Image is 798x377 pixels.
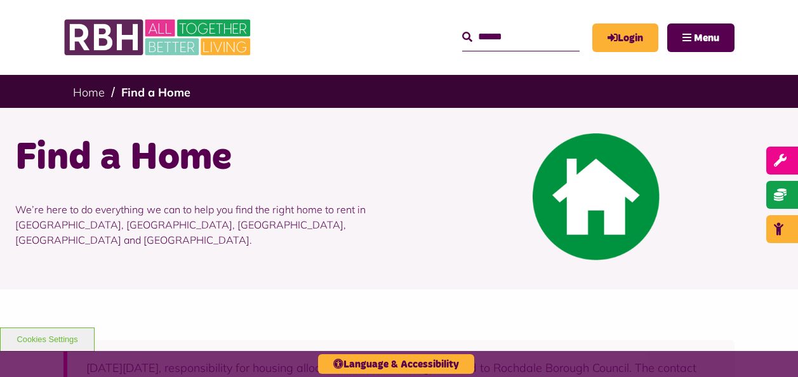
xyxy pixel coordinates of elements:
p: We’re here to do everything we can to help you find the right home to rent in [GEOGRAPHIC_DATA], ... [15,183,390,267]
button: Language & Accessibility [318,354,474,374]
iframe: Netcall Web Assistant for live chat [741,320,798,377]
a: MyRBH [592,23,658,52]
h1: Find a Home [15,133,390,183]
span: Menu [694,33,719,43]
a: Home [73,85,105,100]
img: Find A Home [533,133,660,260]
a: Find a Home [121,85,190,100]
button: Navigation [667,23,735,52]
img: RBH [63,13,254,62]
